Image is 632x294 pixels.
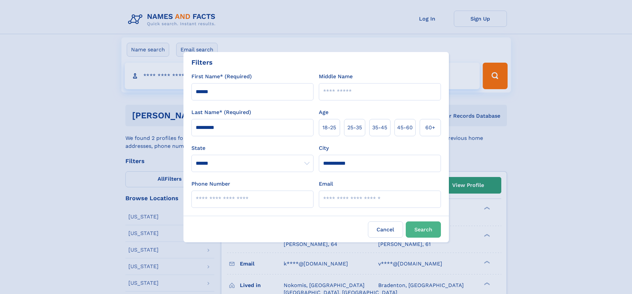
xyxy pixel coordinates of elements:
label: Phone Number [191,180,230,188]
label: City [319,144,329,152]
div: Filters [191,57,213,67]
span: 45‑60 [397,124,413,132]
label: Middle Name [319,73,353,81]
label: Age [319,108,328,116]
span: 18‑25 [322,124,336,132]
button: Search [406,221,441,238]
label: Last Name* (Required) [191,108,251,116]
span: 35‑45 [372,124,387,132]
span: 60+ [425,124,435,132]
span: 25‑35 [347,124,362,132]
label: State [191,144,314,152]
label: First Name* (Required) [191,73,252,81]
label: Cancel [368,221,403,238]
label: Email [319,180,333,188]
